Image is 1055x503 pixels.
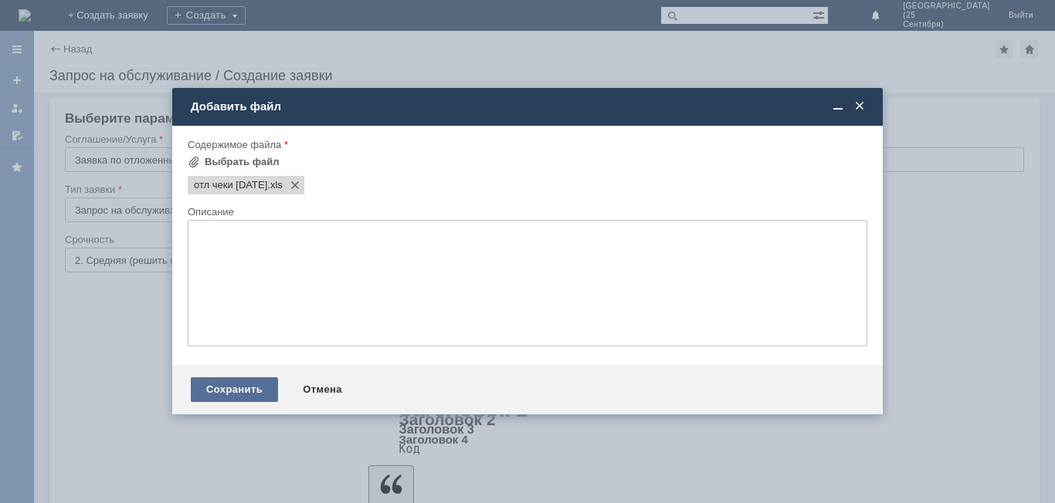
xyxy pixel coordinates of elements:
[188,140,864,150] div: Содержимое файла
[830,100,846,113] span: Свернуть (Ctrl + M)
[6,6,226,19] div: просьба удалить отложенные чеки
[205,156,280,168] div: Выбрать файл
[194,179,267,191] span: отл чеки 15.09.2025.xls
[852,100,867,113] span: Закрыть
[188,207,864,217] div: Описание
[191,100,867,113] div: Добавить файл
[267,179,283,191] span: отл чеки 15.09.2025.xls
